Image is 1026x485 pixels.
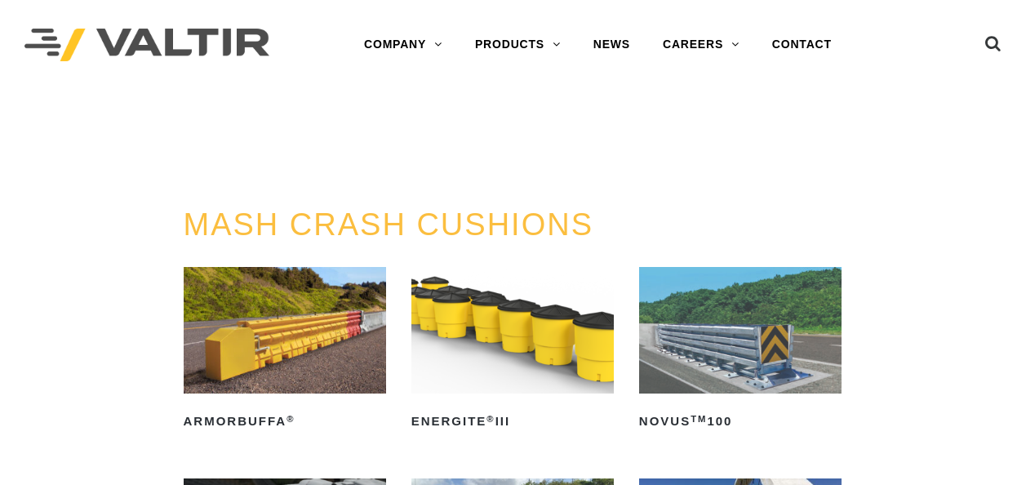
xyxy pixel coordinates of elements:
[348,29,459,61] a: COMPANY
[639,267,842,434] a: NOVUSTM100
[184,267,386,434] a: ArmorBuffa®
[646,29,756,61] a: CAREERS
[184,408,386,434] h2: ArmorBuffa
[691,414,707,424] sup: TM
[24,29,269,62] img: Valtir
[411,408,614,434] h2: ENERGITE III
[577,29,646,61] a: NEWS
[486,414,495,424] sup: ®
[639,408,842,434] h2: NOVUS 100
[184,207,594,242] a: MASH CRASH CUSHIONS
[459,29,577,61] a: PRODUCTS
[411,267,614,434] a: ENERGITE®III
[756,29,848,61] a: CONTACT
[286,414,295,424] sup: ®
